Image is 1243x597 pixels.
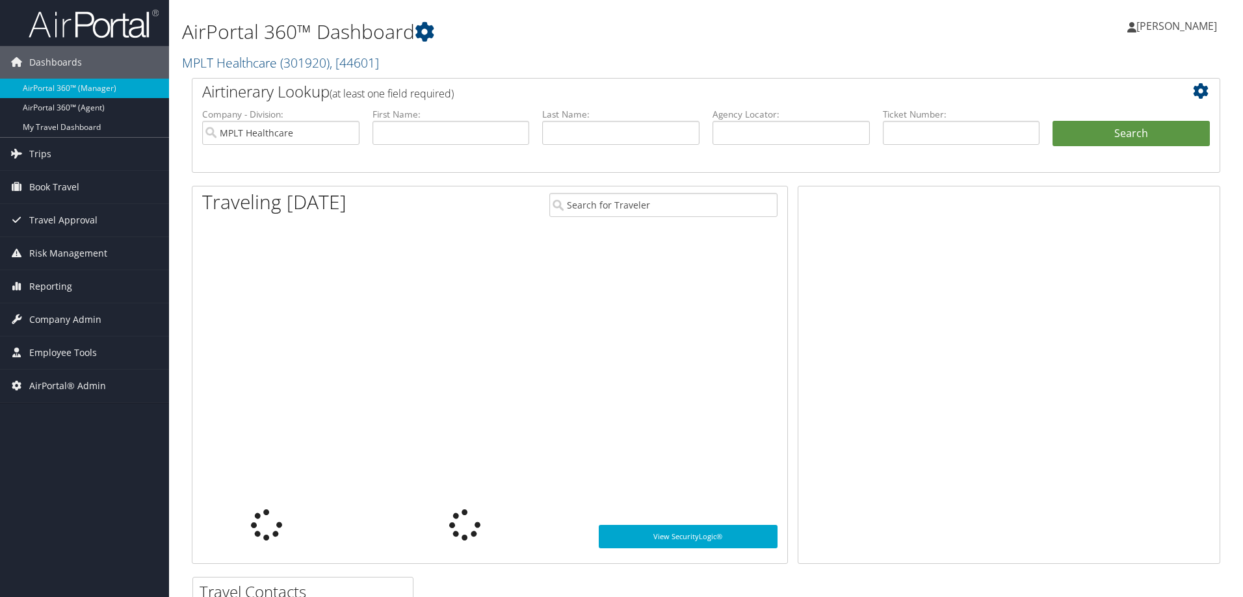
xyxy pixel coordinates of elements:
[1127,6,1230,45] a: [PERSON_NAME]
[202,188,347,216] h1: Traveling [DATE]
[373,108,530,121] label: First Name:
[29,46,82,79] span: Dashboards
[1136,19,1217,33] span: [PERSON_NAME]
[29,138,51,170] span: Trips
[1053,121,1210,147] button: Search
[883,108,1040,121] label: Ticket Number:
[29,171,79,203] span: Book Travel
[280,54,330,71] span: ( 301920 )
[599,525,778,548] a: View SecurityLogic®
[182,54,379,71] a: MPLT Healthcare
[542,108,700,121] label: Last Name:
[202,108,360,121] label: Company - Division:
[29,237,107,270] span: Risk Management
[29,303,101,336] span: Company Admin
[29,8,159,39] img: airportal-logo.png
[713,108,870,121] label: Agency Locator:
[330,54,379,71] span: , [ 44601 ]
[330,86,454,101] span: (at least one field required)
[29,337,97,369] span: Employee Tools
[549,193,778,217] input: Search for Traveler
[29,370,106,402] span: AirPortal® Admin
[29,270,72,303] span: Reporting
[182,18,881,45] h1: AirPortal 360™ Dashboard
[29,204,98,236] span: Travel Approval
[202,81,1124,103] h2: Airtinerary Lookup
